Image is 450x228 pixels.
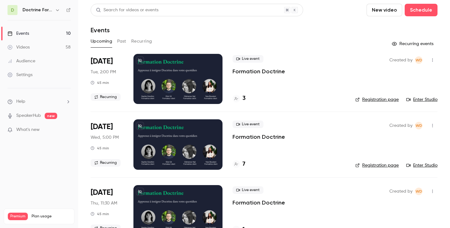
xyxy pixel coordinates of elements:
[415,56,422,64] span: Webinar Doctrine
[416,122,422,129] span: WD
[7,72,32,78] div: Settings
[242,94,246,103] h4: 3
[232,68,285,75] a: Formation Doctrine
[355,162,399,168] a: Registration page
[45,113,57,119] span: new
[416,56,422,64] span: WD
[7,30,29,37] div: Events
[63,127,71,133] iframe: Noticeable Trigger
[91,211,109,216] div: 45 min
[91,119,123,169] div: Sep 10 Wed, 5:00 PM (Europe/Paris)
[91,54,123,104] div: Sep 9 Tue, 2:00 PM (Europe/Paris)
[117,36,126,46] button: Past
[389,122,412,129] span: Created by
[232,94,246,103] a: 3
[8,213,28,220] span: Premium
[91,26,110,34] h1: Events
[406,96,437,103] a: Enter Studio
[91,69,116,75] span: Tue, 2:00 PM
[7,58,35,64] div: Audience
[415,188,422,195] span: Webinar Doctrine
[406,162,437,168] a: Enter Studio
[232,186,263,194] span: Live event
[355,96,399,103] a: Registration page
[389,39,437,49] button: Recurring events
[232,199,285,206] a: Formation Doctrine
[91,122,113,132] span: [DATE]
[242,160,245,168] h4: 7
[7,44,30,50] div: Videos
[131,36,152,46] button: Recurring
[91,134,119,141] span: Wed, 5:00 PM
[91,146,109,151] div: 45 min
[415,122,422,129] span: Webinar Doctrine
[32,214,70,219] span: Plan usage
[91,200,117,206] span: Thu, 11:30 AM
[22,7,52,13] h6: Doctrine Formation Corporate
[16,98,25,105] span: Help
[96,7,158,13] div: Search for videos or events
[389,188,412,195] span: Created by
[91,80,109,85] div: 45 min
[91,188,113,198] span: [DATE]
[7,98,71,105] li: help-dropdown-opener
[416,188,422,195] span: WD
[91,93,121,101] span: Recurring
[16,112,41,119] a: SpeakerHub
[389,56,412,64] span: Created by
[232,133,285,141] a: Formation Doctrine
[405,4,437,16] button: Schedule
[91,56,113,66] span: [DATE]
[16,127,40,133] span: What's new
[367,4,402,16] button: New video
[232,121,263,128] span: Live event
[232,160,245,168] a: 7
[232,55,263,63] span: Live event
[11,7,14,13] span: D
[91,36,112,46] button: Upcoming
[91,159,121,167] span: Recurring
